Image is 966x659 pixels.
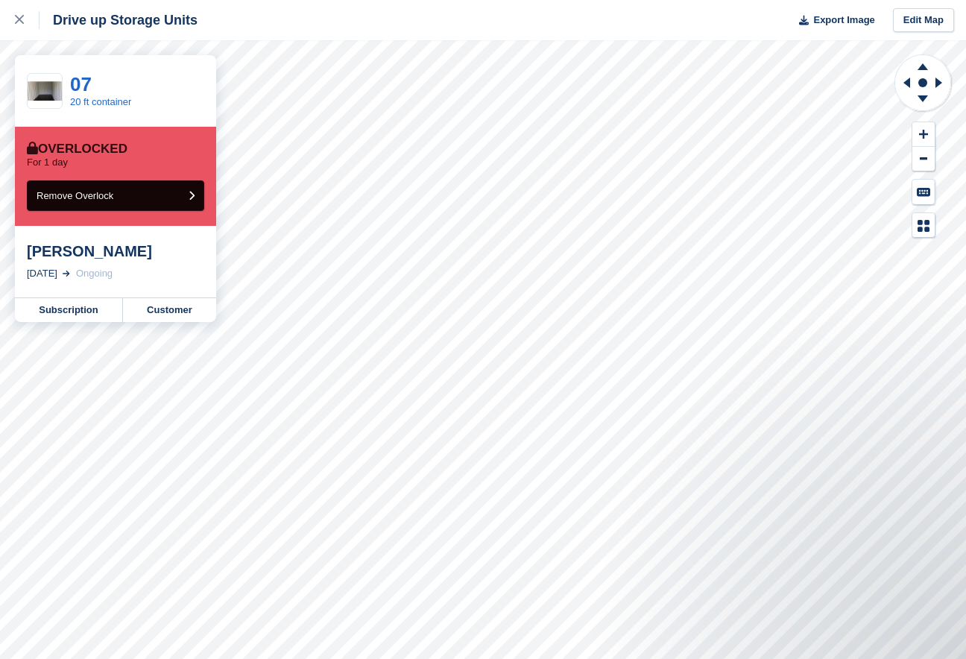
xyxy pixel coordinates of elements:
[912,213,935,238] button: Map Legend
[15,298,123,322] a: Subscription
[912,147,935,171] button: Zoom Out
[27,142,127,157] div: Overlocked
[76,266,113,281] div: Ongoing
[70,73,92,95] a: 07
[27,157,68,168] p: For 1 day
[123,298,216,322] a: Customer
[27,180,204,211] button: Remove Overlock
[813,13,874,28] span: Export Image
[912,122,935,147] button: Zoom In
[40,11,198,29] div: Drive up Storage Units
[27,266,57,281] div: [DATE]
[37,190,113,201] span: Remove Overlock
[27,242,204,260] div: [PERSON_NAME]
[912,180,935,204] button: Keyboard Shortcuts
[893,8,954,33] a: Edit Map
[28,81,62,101] img: 151807214_181651193577432_1282994054528182105_n.jpeg
[70,96,131,107] a: 20 ft container
[790,8,875,33] button: Export Image
[63,271,70,277] img: arrow-right-light-icn-cde0832a797a2874e46488d9cf13f60e5c3a73dbe684e267c42b8395dfbc2abf.svg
